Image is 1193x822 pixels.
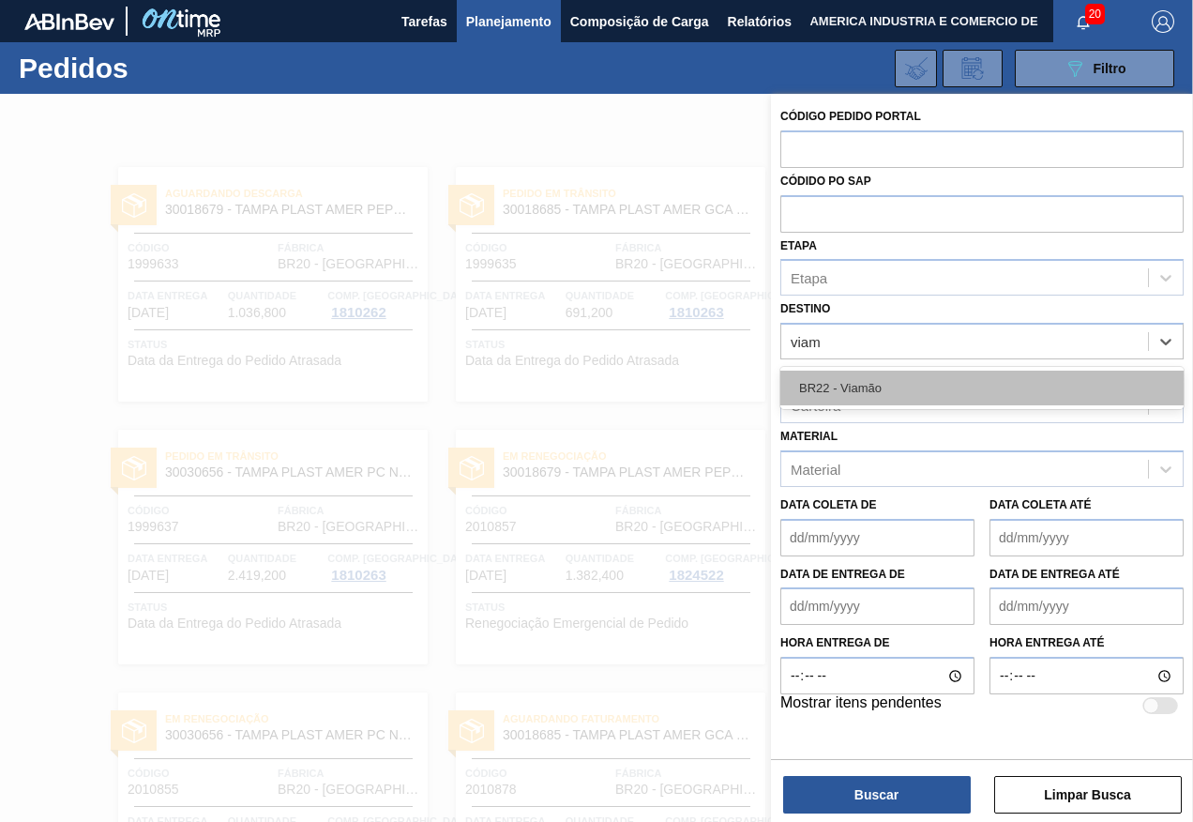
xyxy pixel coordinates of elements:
[943,50,1003,87] div: Solicitação de Revisão de Pedidos
[780,430,838,443] label: Material
[989,568,1120,581] label: Data de Entrega até
[989,519,1184,556] input: dd/mm/yyyy
[780,371,1184,405] div: BR22 - Viamão
[780,630,974,657] label: Hora entrega de
[791,461,840,477] div: Material
[1015,50,1174,87] button: Filtro
[466,10,551,33] span: Planejamento
[19,57,278,79] h1: Pedidos
[780,302,830,315] label: Destino
[401,10,447,33] span: Tarefas
[1085,4,1105,24] span: 20
[780,366,838,379] label: Carteira
[791,270,827,286] div: Etapa
[780,568,905,581] label: Data de Entrega de
[780,175,871,188] label: Códido PO SAP
[989,630,1184,657] label: Hora entrega até
[780,694,942,717] label: Mostrar itens pendentes
[989,498,1091,511] label: Data coleta até
[570,10,709,33] span: Composição de Carga
[1053,8,1113,35] button: Notificações
[24,13,114,30] img: TNhmsLtSVTkK8tSr43FrP2fwEKptu5GPRR3wAAAABJRU5ErkJggg==
[1094,61,1126,76] span: Filtro
[780,587,974,625] input: dd/mm/yyyy
[989,587,1184,625] input: dd/mm/yyyy
[895,50,937,87] div: Importar Negociações dos Pedidos
[1152,10,1174,33] img: Logout
[728,10,792,33] span: Relatórios
[780,519,974,556] input: dd/mm/yyyy
[780,239,817,252] label: Etapa
[780,110,921,123] label: Código Pedido Portal
[780,498,876,511] label: Data coleta de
